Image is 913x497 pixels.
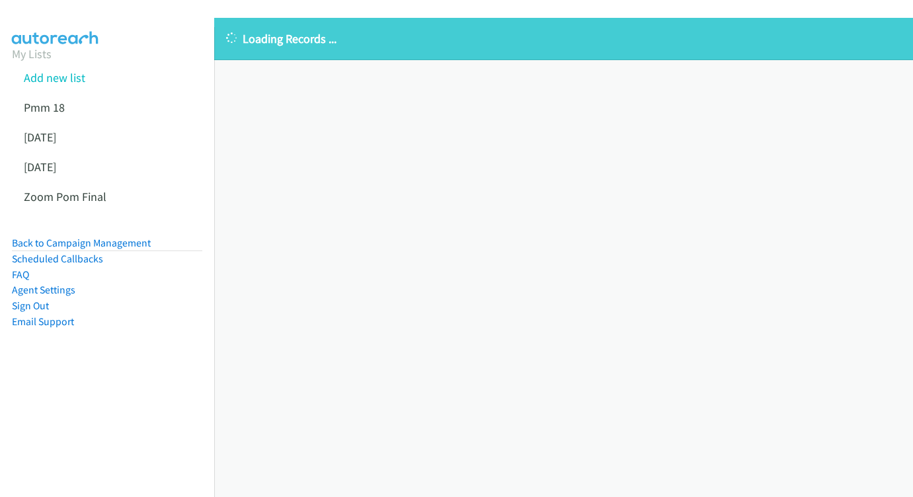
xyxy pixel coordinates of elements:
a: Back to Campaign Management [12,237,151,249]
a: My Lists [12,46,52,61]
a: Sign Out [12,299,49,312]
a: Scheduled Callbacks [12,252,103,265]
a: [DATE] [24,130,56,145]
a: Agent Settings [12,284,75,296]
a: Email Support [12,315,74,328]
a: Zoom Pom Final [24,189,106,204]
a: Pmm 18 [24,100,65,115]
a: Add new list [24,70,85,85]
a: FAQ [12,268,29,281]
p: Loading Records ... [226,30,901,48]
a: [DATE] [24,159,56,174]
